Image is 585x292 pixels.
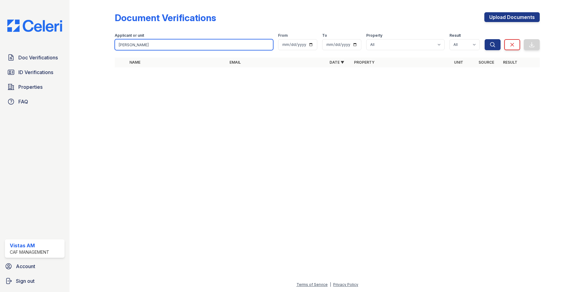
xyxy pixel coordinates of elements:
a: Result [503,60,517,65]
a: Terms of Service [296,282,328,287]
label: To [322,33,327,38]
a: Upload Documents [484,12,540,22]
div: CAF Management [10,249,49,255]
span: ID Verifications [18,69,53,76]
label: From [278,33,288,38]
a: Sign out [2,275,67,287]
a: Property [354,60,374,65]
a: Unit [454,60,463,65]
a: Email [229,60,241,65]
a: Date ▼ [330,60,344,65]
label: Result [449,33,461,38]
div: Document Verifications [115,12,216,23]
span: Properties [18,83,43,91]
span: FAQ [18,98,28,105]
a: Source [479,60,494,65]
div: | [330,282,331,287]
span: Account [16,263,35,270]
a: Properties [5,81,65,93]
a: Privacy Policy [333,282,358,287]
a: Account [2,260,67,272]
img: CE_Logo_Blue-a8612792a0a2168367f1c8372b55b34899dd931a85d93a1a3d3e32e68fde9ad4.png [2,20,67,32]
a: FAQ [5,95,65,108]
label: Property [366,33,382,38]
a: Name [129,60,140,65]
span: Sign out [16,277,35,285]
label: Applicant or unit [115,33,144,38]
div: Vistas AM [10,242,49,249]
span: Doc Verifications [18,54,58,61]
input: Search by name, email, or unit number [115,39,273,50]
a: Doc Verifications [5,51,65,64]
a: ID Verifications [5,66,65,78]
